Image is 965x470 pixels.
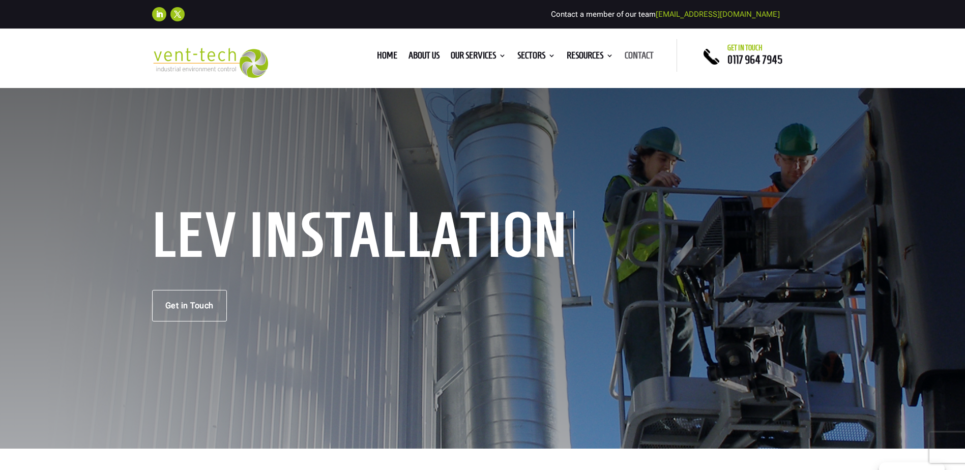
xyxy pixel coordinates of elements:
[625,52,654,63] a: Contact
[451,52,506,63] a: Our Services
[170,7,185,21] a: Follow on X
[656,10,780,19] a: [EMAIL_ADDRESS][DOMAIN_NAME]
[727,53,782,66] a: 0117 964 7945
[377,52,397,63] a: Home
[152,7,166,21] a: Follow on LinkedIn
[517,52,555,63] a: Sectors
[152,211,574,265] h1: LEV Installation
[152,290,227,321] a: Get in Touch
[727,44,763,52] span: Get in touch
[152,48,269,78] img: 2023-09-27T08_35_16.549ZVENT-TECH---Clear-background
[567,52,613,63] a: Resources
[408,52,440,63] a: About us
[551,10,780,19] span: Contact a member of our team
